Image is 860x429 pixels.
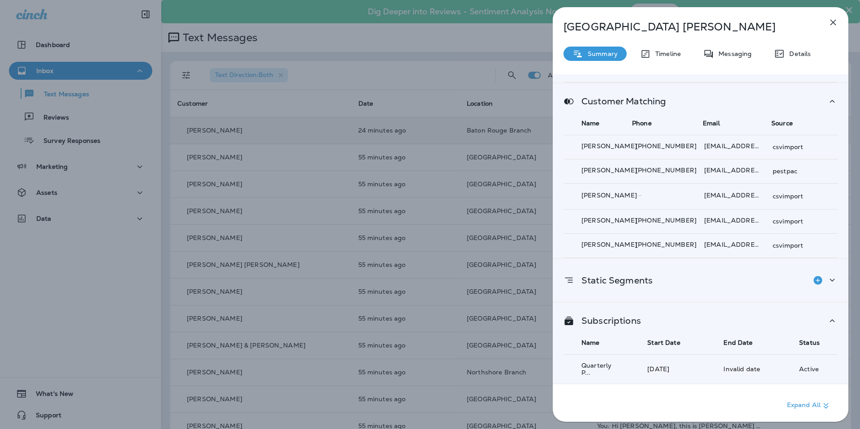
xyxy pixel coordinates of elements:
[581,217,640,224] p: [PERSON_NAME]
[704,142,762,150] p: valyn071@gmail.com
[629,354,705,383] td: [DATE]
[799,365,819,373] p: Active
[809,271,827,289] button: Add to Static Segment
[563,21,808,33] p: [GEOGRAPHIC_DATA] [PERSON_NAME]
[574,317,641,324] p: Subscriptions
[783,398,835,414] button: Expand All
[636,217,703,224] p: [PHONE_NUMBER]
[799,339,820,347] span: Status
[704,192,762,199] p: valyn071@gmail.com
[581,339,600,347] span: Name
[581,142,640,150] p: [PERSON_NAME]
[704,167,762,174] p: valyn071@gmail.com
[704,217,762,224] p: valyn071@gmail.com
[581,167,640,174] p: [PERSON_NAME]
[773,143,803,150] p: csvimport
[581,241,640,248] p: [PERSON_NAME]
[704,241,762,248] p: valyn071@gmail.com
[705,354,781,383] td: Invalid date
[636,167,703,174] p: [PHONE_NUMBER]
[714,50,752,57] p: Messaging
[651,50,681,57] p: Timeline
[773,193,803,200] p: csvimport
[632,119,652,127] span: Phone
[581,361,611,377] span: Quarterly P...
[636,241,703,248] p: [PHONE_NUMBER]
[581,119,600,127] span: Name
[723,339,752,347] span: End Date
[787,400,831,411] p: Expand All
[574,277,653,284] p: Static Segments
[636,142,703,150] p: [PHONE_NUMBER]
[581,192,640,199] p: [PERSON_NAME]
[773,242,803,249] p: csvimport
[773,218,803,225] p: csvimport
[785,50,811,57] p: Details
[647,339,680,347] span: Start Date
[703,119,720,127] span: Email
[574,98,666,105] p: Customer Matching
[583,50,618,57] p: Summary
[773,167,797,175] p: pestpac
[636,191,642,199] span: --
[771,119,793,127] span: Source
